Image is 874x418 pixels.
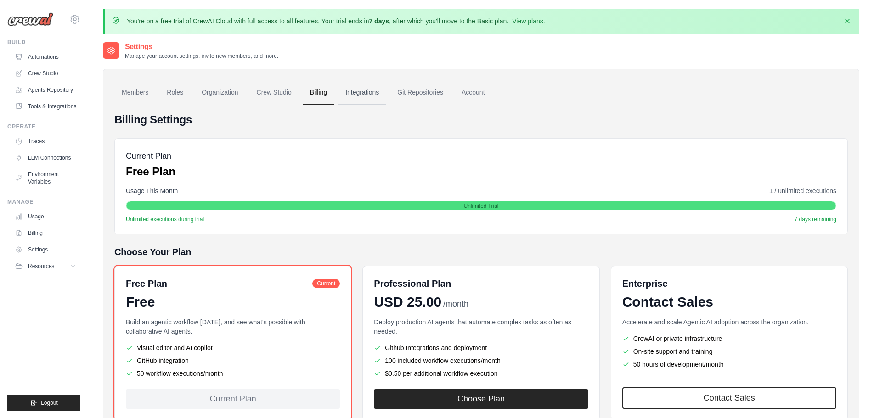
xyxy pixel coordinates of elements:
[11,167,80,189] a: Environment Variables
[11,259,80,273] button: Resources
[28,262,54,270] span: Resources
[7,198,80,206] div: Manage
[769,186,836,195] span: 1 / unlimited executions
[622,277,836,290] h6: Enterprise
[7,395,80,411] button: Logout
[126,343,340,352] li: Visual editor and AI copilot
[622,347,836,356] li: On-site support and training
[126,294,340,310] div: Free
[338,80,386,105] a: Integrations
[622,318,836,327] p: Accelerate and scale Agentic AI adoption across the organization.
[249,80,299,105] a: Crew Studio
[374,294,441,310] span: USD 25.00
[795,216,836,223] span: 7 days remaining
[127,17,545,26] p: You're on a free trial of CrewAI Cloud with full access to all features. Your trial ends in , aft...
[303,80,334,105] a: Billing
[622,334,836,343] li: CrewAI or private infrastructure
[126,216,204,223] span: Unlimited executions during trial
[126,186,178,195] span: Usage This Month
[194,80,245,105] a: Organization
[114,80,156,105] a: Members
[126,150,175,162] h5: Current Plan
[374,369,588,378] li: $0.50 per additional workflow execution
[41,399,58,407] span: Logout
[622,387,836,409] a: Contact Sales
[11,134,80,149] a: Traces
[125,52,278,60] p: Manage your account settings, invite new members, and more.
[622,294,836,310] div: Contact Sales
[126,389,340,409] div: Current Plan
[512,17,543,25] a: View plans
[126,356,340,365] li: GitHub integration
[114,245,848,258] h5: Choose Your Plan
[374,343,588,352] li: Github Integrations and deployment
[11,66,80,81] a: Crew Studio
[463,202,498,210] span: Unlimited Trial
[622,360,836,369] li: 50 hours of development/month
[369,17,389,25] strong: 7 days
[11,99,80,114] a: Tools & Integrations
[11,242,80,257] a: Settings
[443,298,468,310] span: /month
[7,12,53,26] img: Logo
[454,80,492,105] a: Account
[374,356,588,365] li: 100 included workflow executions/month
[126,318,340,336] p: Build an agentic workflow [DATE], and see what's possible with collaborative AI agents.
[374,389,588,409] button: Choose Plan
[159,80,191,105] a: Roles
[7,39,80,46] div: Build
[374,277,451,290] h6: Professional Plan
[11,226,80,240] a: Billing
[126,277,167,290] h6: Free Plan
[7,123,80,130] div: Operate
[390,80,451,105] a: Git Repositories
[11,50,80,64] a: Automations
[374,318,588,336] p: Deploy production AI agents that automate complex tasks as often as needed.
[11,150,80,165] a: LLM Connections
[11,209,80,224] a: Usage
[126,164,175,179] p: Free Plan
[11,83,80,97] a: Agents Repository
[125,41,278,52] h2: Settings
[114,112,848,127] h4: Billing Settings
[126,369,340,378] li: 50 workflow executions/month
[312,279,340,288] span: Current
